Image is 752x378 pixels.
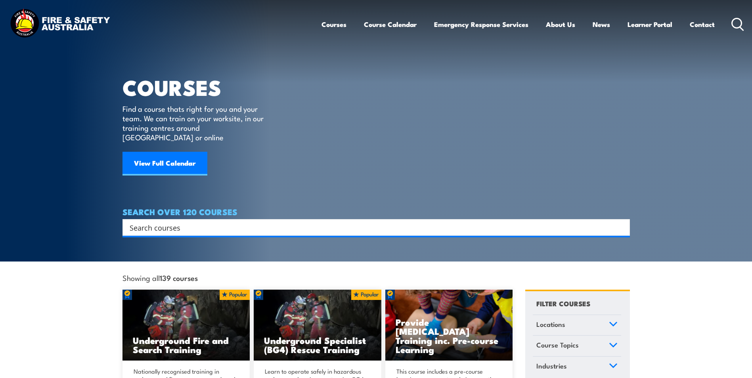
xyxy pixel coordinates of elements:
[396,317,503,354] h3: Provide [MEDICAL_DATA] Training inc. Pre-course Learning
[122,78,275,96] h1: COURSES
[533,315,621,336] a: Locations
[122,207,630,216] h4: SEARCH OVER 120 COURSES
[122,290,250,361] img: Underground mine rescue
[628,14,672,35] a: Learner Portal
[160,272,198,283] strong: 139 courses
[536,361,567,371] span: Industries
[131,222,614,233] form: Search form
[533,357,621,377] a: Industries
[122,290,250,361] a: Underground Fire and Search Training
[533,336,621,356] a: Course Topics
[385,290,513,361] img: Low Voltage Rescue and Provide CPR
[364,14,417,35] a: Course Calendar
[321,14,346,35] a: Courses
[536,319,565,330] span: Locations
[690,14,715,35] a: Contact
[122,273,198,282] span: Showing all
[254,290,381,361] img: Underground mine rescue
[130,221,612,233] input: Search input
[122,152,207,176] a: View Full Calendar
[616,222,627,233] button: Search magnifier button
[133,336,240,354] h3: Underground Fire and Search Training
[254,290,381,361] a: Underground Specialist (BG4) Rescue Training
[536,340,579,350] span: Course Topics
[546,14,575,35] a: About Us
[536,298,590,309] h4: FILTER COURSES
[122,104,267,142] p: Find a course thats right for you and your team. We can train on your worksite, in our training c...
[385,290,513,361] a: Provide [MEDICAL_DATA] Training inc. Pre-course Learning
[264,336,371,354] h3: Underground Specialist (BG4) Rescue Training
[593,14,610,35] a: News
[434,14,528,35] a: Emergency Response Services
